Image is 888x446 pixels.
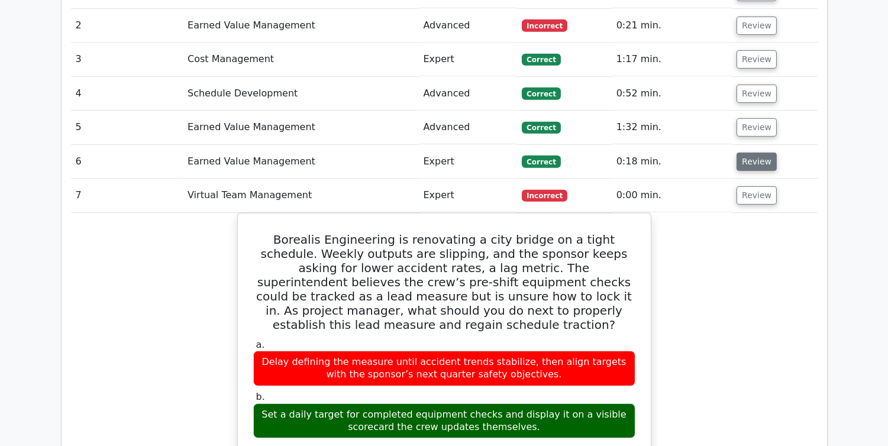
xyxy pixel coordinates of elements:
[253,403,635,439] div: Set a daily target for completed equipment checks and display it on a visible scorecard the crew ...
[737,85,777,103] button: Review
[71,145,183,179] td: 6
[183,145,418,179] td: Earned Value Management
[183,111,418,144] td: Earned Value Management
[71,9,183,43] td: 2
[419,77,518,111] td: Advanced
[612,111,732,144] td: 1:32 min.
[183,43,418,76] td: Cost Management
[419,179,518,212] td: Expert
[737,153,777,171] button: Review
[71,77,183,111] td: 4
[522,156,560,167] span: Correct
[737,50,777,69] button: Review
[71,43,183,76] td: 3
[737,17,777,35] button: Review
[419,9,518,43] td: Advanced
[71,111,183,144] td: 5
[183,77,418,111] td: Schedule Development
[419,111,518,144] td: Advanced
[419,145,518,179] td: Expert
[737,118,777,137] button: Review
[256,339,265,350] span: a.
[612,43,732,76] td: 1:17 min.
[252,232,637,332] h5: Borealis Engineering is renovating a city bridge on a tight schedule. Weekly outputs are slipping...
[71,179,183,212] td: 7
[522,190,567,202] span: Incorrect
[183,179,418,212] td: Virtual Team Management
[612,145,732,179] td: 0:18 min.
[612,179,732,212] td: 0:00 min.
[612,9,732,43] td: 0:21 min.
[256,391,265,402] span: b.
[253,351,635,386] div: Delay defining the measure until accident trends stabilize, then align targets with the sponsor’s...
[183,9,418,43] td: Earned Value Management
[522,122,560,134] span: Correct
[522,54,560,66] span: Correct
[737,186,777,205] button: Review
[522,88,560,99] span: Correct
[522,20,567,31] span: Incorrect
[419,43,518,76] td: Expert
[612,77,732,111] td: 0:52 min.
